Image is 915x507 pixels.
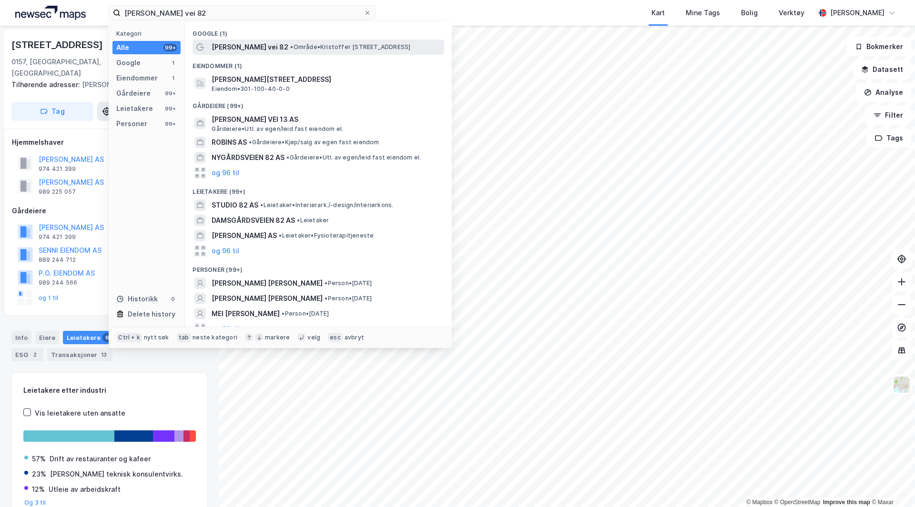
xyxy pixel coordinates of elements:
button: Bokmerker [847,37,911,56]
div: Kategori [116,30,181,37]
span: Person • [DATE] [282,310,329,318]
span: [PERSON_NAME][STREET_ADDRESS] [212,74,440,85]
button: Tags [867,129,911,148]
div: 99+ [163,44,177,51]
div: velg [307,334,320,341]
div: neste kategori [193,334,237,341]
div: Hjemmelshaver [12,137,207,148]
a: OpenStreetMap [774,499,821,506]
div: 1 [169,59,177,67]
span: • [279,232,282,239]
iframe: Chat Widget [867,461,915,507]
div: [PERSON_NAME] teknisk konsulentvirks. [50,468,183,480]
div: Transaksjoner [47,348,112,361]
div: Verktøy [779,7,804,19]
span: • [297,217,300,224]
button: Filter [865,106,911,125]
button: Og 3 til [24,499,46,507]
div: Eiere [35,331,59,344]
div: Bolig [741,7,758,19]
div: markere [265,334,290,341]
span: • [260,201,263,209]
img: logo.a4113a55bc3d86da70a041830d287a7e.svg [15,6,86,20]
span: • [249,139,252,146]
div: Kart [651,7,665,19]
div: ESG [11,348,43,361]
button: Datasett [853,60,911,79]
img: Z [893,376,911,394]
div: Gårdeiere [12,205,207,217]
div: 99+ [163,105,177,112]
div: Utleie av arbeidskraft [49,484,121,495]
div: nytt søk [144,334,169,341]
span: Eiendom • 301-100-40-0-0 [212,85,289,93]
span: Gårdeiere • Utl. av egen/leid fast eiendom el. [212,125,343,133]
span: Gårdeiere • Kjøp/salg av egen fast eiendom [249,139,379,146]
div: Gårdeiere [116,88,151,99]
div: [PERSON_NAME] [830,7,884,19]
span: Leietaker • Fysioterapitjeneste [279,232,374,239]
span: ROBINS AS [212,137,247,148]
div: esc [328,333,343,342]
button: og 96 til [212,323,239,335]
div: Personer [116,118,147,129]
div: Drift av restauranter og kafeer [50,453,151,465]
div: Leietakere [63,331,116,344]
span: [PERSON_NAME] AS [212,230,277,241]
a: Mapbox [746,499,773,506]
span: • [290,43,293,50]
span: Person • [DATE] [325,295,372,302]
span: Person • [DATE] [325,279,372,287]
span: DAMSGÅRDSVEIEN 82 AS [212,215,295,226]
button: og 96 til [212,167,239,179]
div: [STREET_ADDRESS] [11,37,105,52]
div: 989 225 057 [39,188,76,196]
div: 6 [102,333,112,342]
div: Mine Tags [686,7,720,19]
div: Alle [116,42,129,53]
span: • [325,279,327,287]
div: Historikk [116,293,158,305]
div: Eiendommer (1) [185,55,452,72]
input: Søk på adresse, matrikkel, gårdeiere, leietakere eller personer [121,6,364,20]
div: 99+ [163,89,177,97]
div: [PERSON_NAME] Gate 18c [11,79,200,90]
div: 1 [169,74,177,82]
div: Leietakere (99+) [185,180,452,198]
span: • [286,154,289,161]
div: Google [116,57,141,69]
div: 57% [32,453,46,465]
div: Personer (99+) [185,258,452,276]
div: Ctrl + k [116,333,142,342]
span: [PERSON_NAME] [PERSON_NAME] [212,278,323,289]
div: 989 244 566 [39,279,77,287]
button: og 96 til [212,245,239,257]
span: [PERSON_NAME] [PERSON_NAME] [212,293,323,304]
div: Vis leietakere uten ansatte [35,408,125,419]
span: [PERSON_NAME] vei 82 [212,41,288,53]
span: Leietaker [297,217,329,224]
div: Delete history [128,308,175,320]
div: Eiendommer [116,72,158,84]
button: Analyse [856,83,911,102]
span: [PERSON_NAME] VEI 13 AS [212,114,440,125]
a: Improve this map [823,499,870,506]
div: 23% [32,468,46,480]
div: Leietakere [116,103,153,114]
div: 0157, [GEOGRAPHIC_DATA], [GEOGRAPHIC_DATA] [11,56,131,79]
span: Tilhørende adresser: [11,80,82,89]
span: Område • Kristoffer [STREET_ADDRESS] [290,43,410,51]
div: 889 244 712 [39,256,76,264]
div: 99+ [163,120,177,128]
div: 2 [30,350,40,359]
span: • [325,295,327,302]
span: Leietaker • Interiørark./-design/interiørkons. [260,201,393,209]
div: 13 [99,350,109,359]
div: Google (1) [185,22,452,40]
div: Leietakere etter industri [23,385,196,396]
div: avbryt [345,334,364,341]
div: tab [177,333,191,342]
div: 0 [169,295,177,303]
div: Info [11,331,31,344]
span: STUDIO 82 AS [212,199,258,211]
